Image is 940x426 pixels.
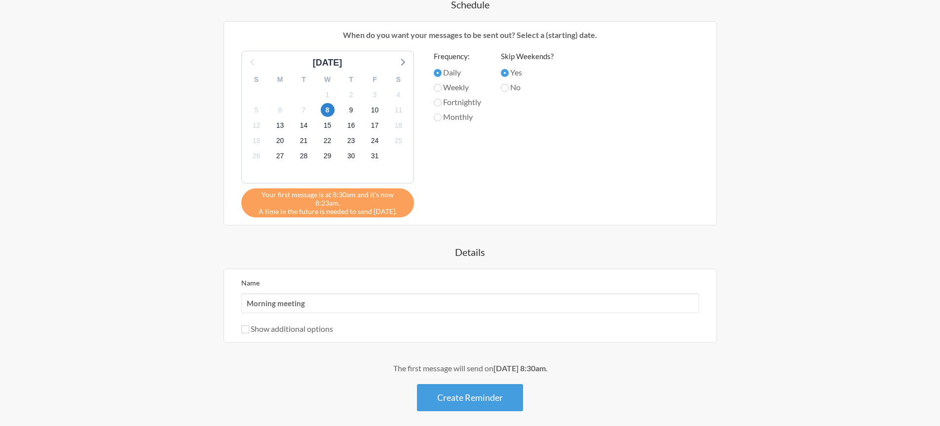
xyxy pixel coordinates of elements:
span: Friday, November 21, 2025 [297,134,311,148]
span: Tuesday, November 25, 2025 [392,134,406,148]
span: Wednesday, November 26, 2025 [250,149,263,163]
input: We suggest a 2 to 4 word name [241,293,699,313]
span: Sunday, November 2, 2025 [344,88,358,102]
span: Thursday, November 6, 2025 [273,103,287,117]
input: Fortnightly [434,99,442,106]
input: Daily [434,69,442,77]
label: Yes [501,67,554,78]
label: Monthly [434,111,481,123]
span: Tuesday, November 11, 2025 [392,103,406,117]
div: S [245,72,268,87]
div: W [316,72,339,87]
input: Monthly [434,113,442,121]
input: No [501,84,509,92]
span: Monday, November 10, 2025 [368,103,382,117]
span: Saturday, November 8, 2025 [321,103,335,117]
span: Wednesday, November 19, 2025 [250,134,263,148]
input: Weekly [434,84,442,92]
div: The first message will send on . [184,362,756,374]
input: Yes [501,69,509,77]
div: T [292,72,316,87]
button: Create Reminder [417,384,523,411]
div: [DATE] [309,56,346,70]
span: Tuesday, November 18, 2025 [392,119,406,133]
span: Sunday, November 16, 2025 [344,119,358,133]
span: Thursday, November 27, 2025 [273,149,287,163]
div: F [363,72,387,87]
label: Daily [434,67,481,78]
label: Weekly [434,81,481,93]
span: Sunday, November 23, 2025 [344,134,358,148]
span: Saturday, November 22, 2025 [321,134,335,148]
span: Tuesday, November 4, 2025 [392,88,406,102]
span: Saturday, November 15, 2025 [321,119,335,133]
span: Monday, November 3, 2025 [368,88,382,102]
p: When do you want your messages to be sent out? Select a (starting) date. [231,29,709,41]
span: Thursday, November 20, 2025 [273,134,287,148]
span: Your first message is at 8:30am and it's now 8:23am. [249,190,407,207]
div: S [387,72,411,87]
span: Sunday, November 9, 2025 [344,103,358,117]
div: T [339,72,363,87]
span: Wednesday, November 5, 2025 [250,103,263,117]
input: Show additional options [241,325,249,333]
label: Frequency: [434,51,481,62]
span: Friday, November 7, 2025 [297,103,311,117]
label: Skip Weekends? [501,51,554,62]
div: A time in the future is needed to send [DATE]. [241,188,414,217]
span: Thursday, November 13, 2025 [273,119,287,133]
span: Monday, November 24, 2025 [368,134,382,148]
span: Saturday, November 29, 2025 [321,149,335,163]
div: M [268,72,292,87]
span: Friday, November 14, 2025 [297,119,311,133]
span: Saturday, November 1, 2025 [321,88,335,102]
strong: [DATE] 8:30am [493,363,546,373]
span: Sunday, November 30, 2025 [344,149,358,163]
span: Monday, December 1, 2025 [368,149,382,163]
label: Name [241,279,260,287]
label: No [501,81,554,93]
h4: Details [184,245,756,259]
label: Fortnightly [434,96,481,108]
label: Show additional options [241,324,333,333]
span: Wednesday, November 12, 2025 [250,119,263,133]
span: Friday, November 28, 2025 [297,149,311,163]
span: Monday, November 17, 2025 [368,119,382,133]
